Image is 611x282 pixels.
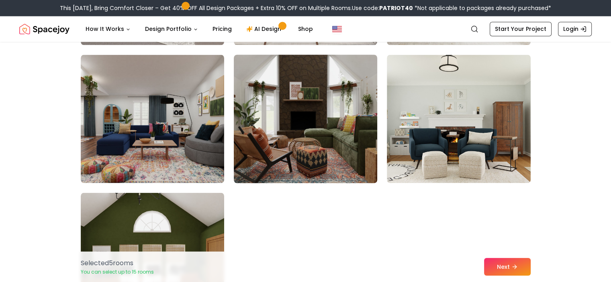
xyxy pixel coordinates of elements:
[81,269,154,275] p: You can select up to 15 rooms
[558,22,592,36] a: Login
[352,4,413,12] span: Use code:
[19,16,592,42] nav: Global
[139,21,204,37] button: Design Portfolio
[230,51,381,186] img: Room room-98
[490,22,552,36] a: Start Your Project
[387,55,530,183] img: Room room-99
[81,258,154,268] p: Selected 5 room s
[484,258,531,276] button: Next
[240,21,290,37] a: AI Design
[332,24,342,34] img: United States
[19,21,69,37] img: Spacejoy Logo
[413,4,551,12] span: *Not applicable to packages already purchased*
[206,21,238,37] a: Pricing
[292,21,319,37] a: Shop
[19,21,69,37] a: Spacejoy
[60,4,551,12] div: This [DATE], Bring Comfort Closer – Get 40% OFF All Design Packages + Extra 10% OFF on Multiple R...
[379,4,413,12] b: PATRIOT40
[79,21,137,37] button: How It Works
[81,55,224,183] img: Room room-97
[79,21,319,37] nav: Main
